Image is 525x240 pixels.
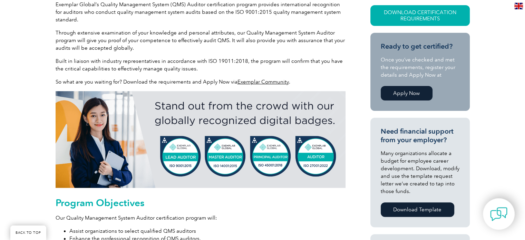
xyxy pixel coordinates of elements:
[381,202,454,217] a: Download Template
[10,225,46,240] a: BACK TO TOP
[69,227,346,235] li: Assist organizations to select qualified QMS auditors
[490,205,507,223] img: contact-chat.png
[514,3,523,9] img: en
[56,57,346,73] p: Built in liaison with industry representatives in accordance with ISO 19011:2018, the program wil...
[381,127,459,144] h3: Need financial support from your employer?
[56,29,346,52] p: Through extensive examination of your knowledge and personal attributes, our Quality Management S...
[56,91,346,188] img: badges
[237,79,289,85] a: Exemplar Community
[56,197,346,208] h2: Program Objectives
[56,1,346,23] p: Exemplar Global’s Quality Management System (QMS) Auditor certification program provides internat...
[370,5,470,26] a: Download Certification Requirements
[381,56,459,79] p: Once you’ve checked and met the requirements, register your details and Apply Now at
[56,78,346,86] p: So what are you waiting for? Download the requirements and Apply Now via .
[381,86,432,100] a: Apply Now
[381,42,459,51] h3: Ready to get certified?
[381,150,459,195] p: Many organizations allocate a budget for employee career development. Download, modify and use th...
[56,214,346,222] p: Our Quality Management System Auditor certification program will:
